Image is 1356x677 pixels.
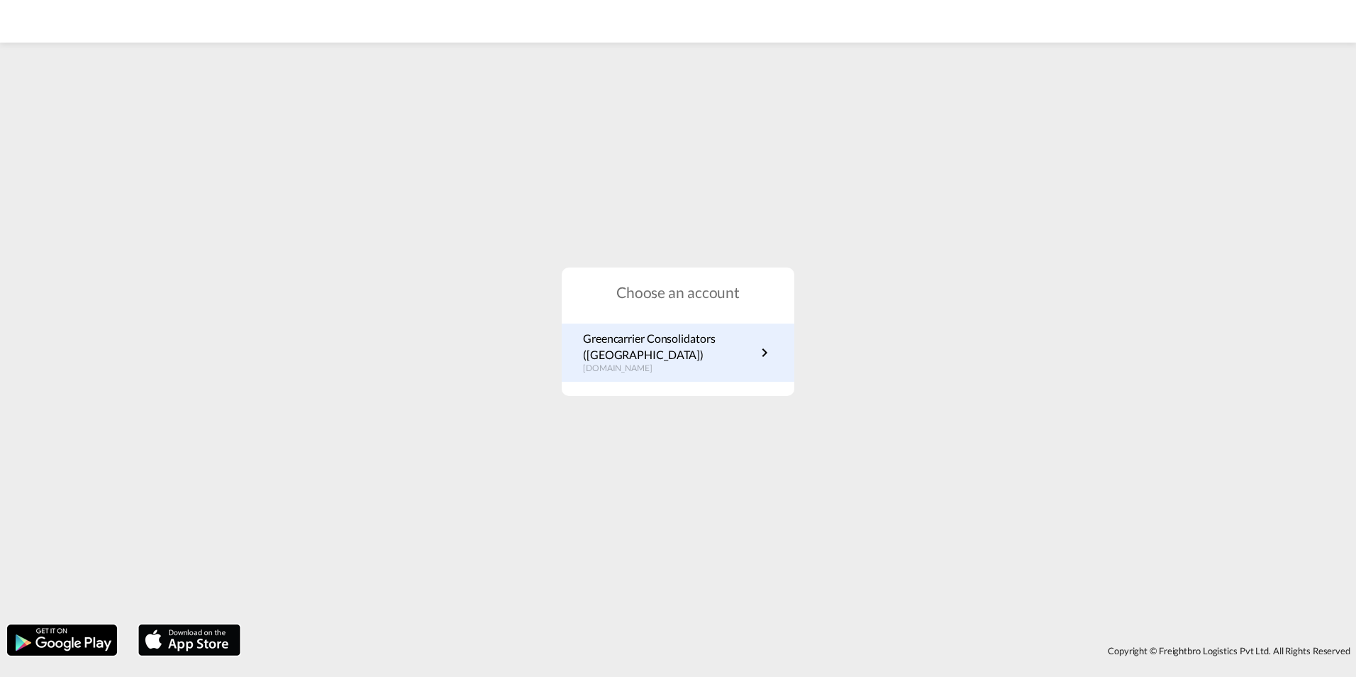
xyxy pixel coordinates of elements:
[6,623,118,657] img: google.png
[756,344,773,361] md-icon: icon-chevron-right
[137,623,242,657] img: apple.png
[248,639,1356,663] div: Copyright © Freightbro Logistics Pvt Ltd. All Rights Reserved
[583,331,773,375] a: Greencarrier Consolidators ([GEOGRAPHIC_DATA])[DOMAIN_NAME]
[583,363,756,375] p: [DOMAIN_NAME]
[562,282,794,302] h1: Choose an account
[583,331,756,363] p: Greencarrier Consolidators ([GEOGRAPHIC_DATA])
